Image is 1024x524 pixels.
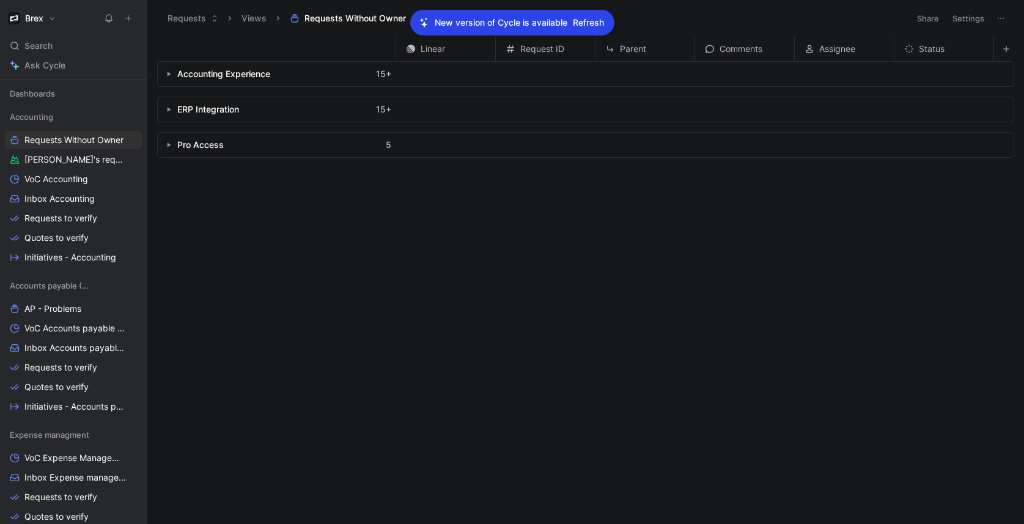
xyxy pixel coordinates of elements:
div: Accounting [5,108,142,126]
div: Search [5,37,142,55]
span: Request ID [520,42,564,56]
a: Initiatives - Accounts payable (AP) [5,397,142,416]
span: Accounting [10,111,53,123]
span: VoC Accounts payable (AP) [24,322,126,334]
span: Dashboards [10,87,55,100]
span: VoC Expense Management [24,452,125,464]
div: Pro Access [177,138,224,152]
a: VoC Accounts payable (AP) [5,319,142,338]
button: Views [236,9,272,28]
a: Requests to verify [5,209,142,227]
a: Requests to verify [5,488,142,506]
span: Refresh [573,15,604,30]
div: Accounting Experience [177,67,270,81]
a: AP - Problems [5,300,142,318]
a: Ask Cycle [5,56,142,75]
a: Quotes to verify [5,378,142,396]
a: VoC Accounting [5,170,142,188]
span: [PERSON_NAME]'s requests [24,153,126,166]
div: Dashboards [5,84,142,103]
a: VoC Expense Management [5,449,142,467]
span: Quotes to verify [24,511,89,523]
span: Search [24,39,53,53]
span: Requests to verify [24,212,97,224]
h1: Brex [25,13,43,24]
div: Accounts payable (AP) [5,276,142,295]
span: Accounts payable (AP) [10,279,92,292]
span: Status [919,42,945,56]
button: Requests Without OwnerAccounting [284,9,470,28]
button: Share [912,10,945,27]
span: 15 + [376,102,391,117]
span: Quotes to verify [24,381,89,393]
span: Linear [421,42,445,56]
a: Inbox Expense management [5,468,142,487]
a: Quotes to verify [5,229,142,247]
span: Requests Without Owner [304,12,406,24]
span: Initiatives - Accounts payable (AP) [24,400,128,413]
span: Comments [720,42,762,56]
span: AP - Problems [24,303,81,315]
span: Assignee [819,42,855,56]
a: Initiatives - Accounting [5,248,142,267]
span: Parent [620,42,646,56]
div: AccountingRequests Without Owner[PERSON_NAME]'s requestsVoC AccountingInbox AccountingRequests to... [5,108,142,267]
button: Settings [947,10,990,27]
div: Dashboards [5,84,142,106]
span: Requests to verify [24,361,97,374]
div: ERP Integration [177,102,239,117]
span: Quotes to verify [24,232,89,244]
span: Inbox Accounts payable (AP) [24,342,127,354]
span: Inbox Accounting [24,193,95,205]
button: Requests [162,9,224,28]
span: Requests Without Owner [24,134,123,146]
button: Refresh [572,15,605,31]
img: Brex [8,12,20,24]
a: [PERSON_NAME]'s requests [5,150,142,169]
a: Requests Without Owner [5,131,142,149]
span: Inbox Expense management [24,471,126,484]
button: BrexBrex [5,10,59,27]
a: Inbox Accounts payable (AP) [5,339,142,357]
span: 15 + [376,67,391,81]
a: Requests to verify [5,358,142,377]
span: Initiatives - Accounting [24,251,116,264]
div: Expense managment [5,426,142,444]
span: Ask Cycle [24,58,65,73]
p: New version of Cycle is available [435,15,567,30]
span: Expense managment [10,429,89,441]
span: Requests to verify [24,491,97,503]
div: Accounts payable (AP)AP - ProblemsVoC Accounts payable (AP)Inbox Accounts payable (AP)Requests to... [5,276,142,416]
span: 5 [386,138,391,152]
a: Inbox Accounting [5,190,142,208]
span: VoC Accounting [24,173,88,185]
